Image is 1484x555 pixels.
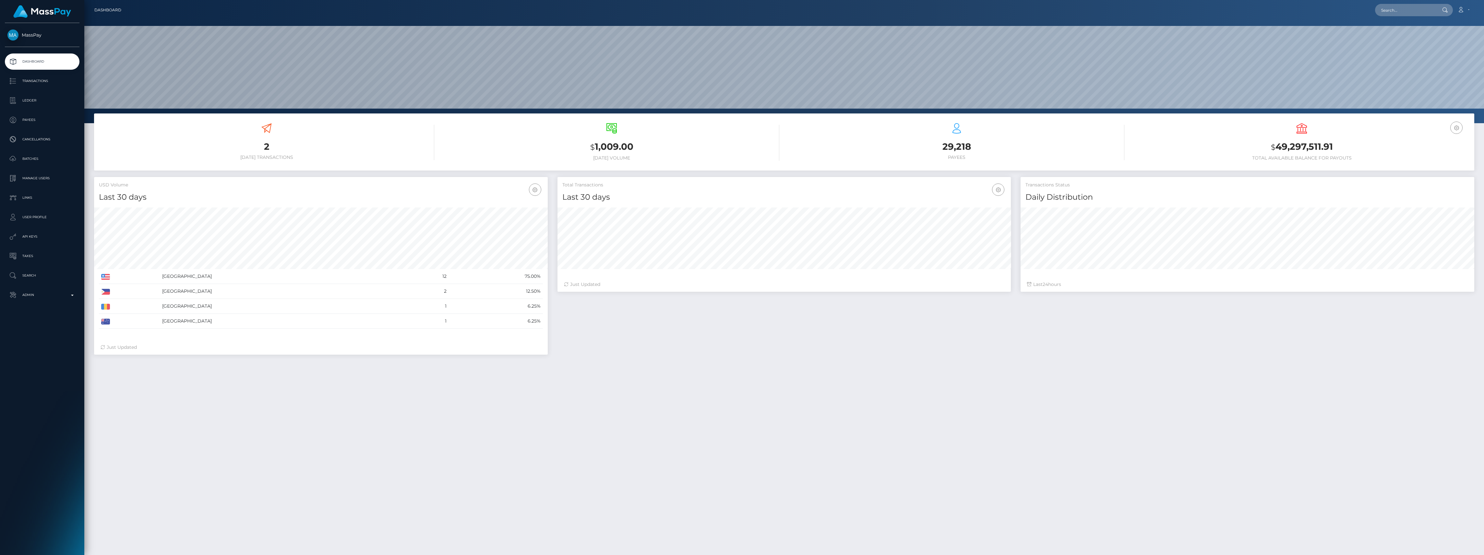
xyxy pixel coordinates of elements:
[789,155,1124,160] h6: Payees
[99,140,434,153] h3: 2
[1134,140,1469,154] h3: 49,297,511.91
[5,267,79,284] a: Search
[99,182,543,188] h5: USD Volume
[7,115,77,125] p: Payees
[7,212,77,222] p: User Profile
[101,344,541,351] div: Just Updated
[101,319,110,325] img: AU.png
[5,170,79,186] a: Manage Users
[160,314,409,329] td: [GEOGRAPHIC_DATA]
[444,140,779,154] h3: 1,009.00
[5,112,79,128] a: Payees
[7,232,77,242] p: API Keys
[590,143,595,152] small: $
[1025,192,1469,203] h4: Daily Distribution
[7,173,77,183] p: Manage Users
[1271,143,1275,152] small: $
[409,284,449,299] td: 2
[5,229,79,245] a: API Keys
[449,269,543,284] td: 75.00%
[160,299,409,314] td: [GEOGRAPHIC_DATA]
[449,284,543,299] td: 12.50%
[7,290,77,300] p: Admin
[5,287,79,303] a: Admin
[5,209,79,225] a: User Profile
[5,73,79,89] a: Transactions
[13,5,71,18] img: MassPay Logo
[1027,281,1468,288] div: Last hours
[7,193,77,203] p: Links
[7,57,77,66] p: Dashboard
[5,53,79,70] a: Dashboard
[99,192,543,203] h4: Last 30 days
[1025,182,1469,188] h5: Transactions Status
[5,190,79,206] a: Links
[7,30,18,41] img: MassPay
[1134,155,1469,161] h6: Total Available Balance for Payouts
[7,96,77,105] p: Ledger
[160,284,409,299] td: [GEOGRAPHIC_DATA]
[160,269,409,284] td: [GEOGRAPHIC_DATA]
[564,281,1005,288] div: Just Updated
[99,155,434,160] h6: [DATE] Transactions
[1375,4,1436,16] input: Search...
[449,314,543,329] td: 6.25%
[7,76,77,86] p: Transactions
[5,151,79,167] a: Batches
[101,304,110,310] img: RO.png
[409,269,449,284] td: 12
[7,135,77,144] p: Cancellations
[562,182,1006,188] h5: Total Transactions
[101,289,110,295] img: PH.png
[444,155,779,161] h6: [DATE] Volume
[101,274,110,280] img: US.png
[5,92,79,109] a: Ledger
[94,3,121,17] a: Dashboard
[7,251,77,261] p: Taxes
[449,299,543,314] td: 6.25%
[562,192,1006,203] h4: Last 30 days
[409,314,449,329] td: 1
[7,154,77,164] p: Batches
[5,32,79,38] span: MassPay
[409,299,449,314] td: 1
[5,248,79,264] a: Taxes
[789,140,1124,153] h3: 29,218
[7,271,77,280] p: Search
[1043,281,1048,287] span: 24
[5,131,79,148] a: Cancellations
